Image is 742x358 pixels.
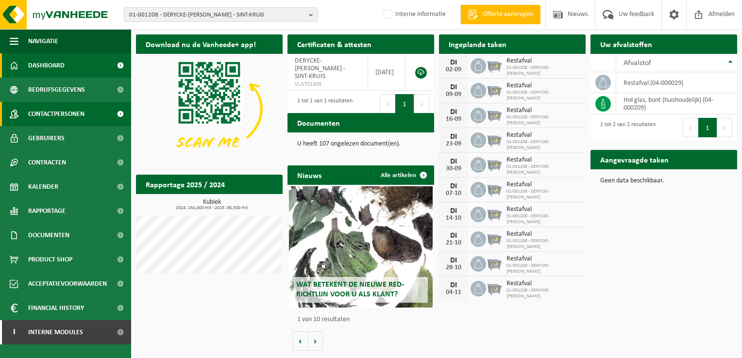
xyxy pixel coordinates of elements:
div: 07-10 [444,190,463,197]
img: WB-2500-GAL-GY-01 [486,106,503,123]
span: Dashboard [28,53,65,78]
div: DI [444,133,463,141]
img: WB-2500-GAL-GY-01 [486,156,503,172]
span: Restafval [506,206,581,213]
span: Navigatie [28,29,58,53]
span: 01-001208 - DERYCKE-[PERSON_NAME] [506,114,581,126]
button: Volgende [308,331,323,351]
td: restafval (04-000029) [616,72,737,93]
span: 01-001208 - DERYCKE-[PERSON_NAME] [506,189,581,200]
span: Restafval [506,107,581,114]
div: DI [444,232,463,240]
div: DI [444,207,463,215]
button: Vorige [292,331,308,351]
p: 1 van 10 resultaten [297,316,429,323]
span: Offerte aanvragen [480,10,536,19]
img: WB-2500-GAL-GY-01 [486,205,503,222]
span: 01-001208 - DERYCKE-[PERSON_NAME] [506,164,581,176]
div: 30-09 [444,165,463,172]
span: 01-001208 - DERYCKE-[PERSON_NAME] - SINT-KRUIS [129,8,305,22]
button: Next [414,94,429,114]
label: Interne informatie [382,7,446,22]
span: Kalender [28,175,58,199]
h2: Documenten [287,113,350,132]
div: 16-09 [444,116,463,123]
button: Next [717,118,732,137]
span: 01-001208 - DERYCKE-[PERSON_NAME] [506,213,581,225]
h2: Ingeplande taken [439,34,516,53]
span: Restafval [506,156,581,164]
span: Restafval [506,230,581,238]
span: Acceptatievoorwaarden [28,272,107,296]
span: I [10,320,18,344]
div: DI [444,257,463,264]
span: Restafval [506,57,581,65]
span: Interne modules [28,320,83,344]
span: Rapportage [28,199,66,223]
p: U heeft 107 ongelezen document(en). [297,141,424,147]
a: Bekijk rapportage [210,194,282,213]
span: VLA701609 [295,81,360,88]
img: WB-2500-GAL-GY-01 [486,255,503,271]
button: 1 [395,94,414,114]
div: DI [444,59,463,66]
div: 28-10 [444,264,463,271]
h2: Uw afvalstoffen [590,34,662,53]
div: 23-09 [444,141,463,147]
div: 1 tot 2 van 2 resultaten [595,117,656,138]
span: DERYCKE-[PERSON_NAME] - SINT-KRUIS [295,57,345,80]
a: Offerte aanvragen [460,5,540,24]
span: Gebruikers [28,126,65,150]
span: Restafval [506,82,581,90]
span: 01-001208 - DERYCKE-[PERSON_NAME] [506,65,581,77]
span: Restafval [506,255,581,263]
td: [DATE] [368,54,405,91]
span: Documenten [28,223,69,247]
img: WB-2500-GAL-GY-01 [486,81,503,98]
button: Previous [380,94,395,114]
span: Restafval [506,280,581,288]
h2: Aangevraagde taken [590,150,678,169]
span: 01-001208 - DERYCKE-[PERSON_NAME] [506,263,581,275]
h2: Certificaten & attesten [287,34,381,53]
img: Download de VHEPlus App [136,54,283,164]
img: WB-2500-GAL-GY-01 [486,131,503,147]
span: 01-001208 - DERYCKE-[PERSON_NAME] [506,288,581,299]
div: DI [444,108,463,116]
span: Bedrijfsgegevens [28,78,85,102]
div: 1 tot 1 van 1 resultaten [292,93,353,114]
span: Product Shop [28,247,72,272]
div: 14-10 [444,215,463,222]
span: Contactpersonen [28,102,84,126]
div: 09-09 [444,91,463,98]
div: DI [444,158,463,165]
button: 01-001208 - DERYCKE-[PERSON_NAME] - SINT-KRUIS [124,7,318,22]
div: DI [444,83,463,91]
span: Afvalstof [624,59,651,67]
button: 1 [698,118,717,137]
img: WB-2500-GAL-GY-01 [486,180,503,197]
span: 01-001208 - DERYCKE-[PERSON_NAME] [506,90,581,101]
h3: Kubiek [141,199,283,211]
h2: Rapportage 2025 / 2024 [136,175,235,194]
div: 21-10 [444,240,463,246]
h2: Nieuws [287,165,331,184]
span: 01-001208 - DERYCKE-[PERSON_NAME] [506,139,581,151]
a: Alle artikelen [373,165,433,185]
h2: Download nu de Vanheede+ app! [136,34,266,53]
p: Geen data beschikbaar. [600,178,727,184]
span: 2024: 154,000 m3 - 2025: 98,500 m3 [141,206,283,211]
div: 02-09 [444,66,463,73]
img: WB-2500-GAL-GY-01 [486,57,503,73]
div: DI [444,182,463,190]
img: WB-2500-GAL-GY-01 [486,230,503,246]
span: Restafval [506,131,581,139]
button: Previous [683,118,698,137]
span: 01-001208 - DERYCKE-[PERSON_NAME] [506,238,581,250]
div: 04-11 [444,289,463,296]
div: DI [444,281,463,289]
img: WB-2500-GAL-GY-01 [486,279,503,296]
span: Financial History [28,296,84,320]
a: Wat betekent de nieuwe RED-richtlijn voor u als klant? [289,186,433,308]
span: Wat betekent de nieuwe RED-richtlijn voor u als klant? [296,281,404,298]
